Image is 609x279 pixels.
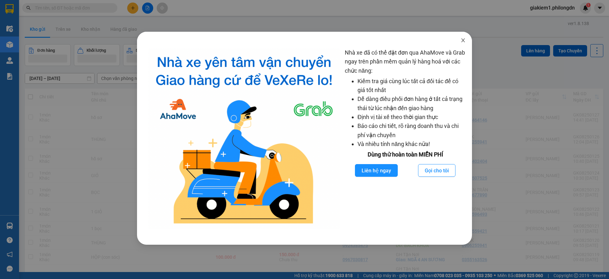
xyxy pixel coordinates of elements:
li: Định vị tài xế theo thời gian thực [357,113,466,122]
div: Nhà xe đã có thể đặt đơn qua AhaMove và Grab ngay trên phần mềm quản lý hàng hoá với các chức năng: [345,48,466,229]
img: logo [148,48,340,229]
span: Liên hệ ngay [362,167,391,175]
li: Dễ dàng điều phối đơn hàng ở tất cả trạng thái từ lúc nhận đến giao hàng [357,95,466,113]
button: Close [454,32,472,50]
li: Báo cáo chi tiết, rõ ràng doanh thu và chi phí vận chuyển [357,122,466,140]
li: Và nhiều tính năng khác nữa! [357,140,466,149]
li: Kiểm tra giá cùng lúc tất cả đối tác để có giá tốt nhất [357,77,466,95]
button: Liên hệ ngay [355,164,398,177]
span: Gọi cho tôi [425,167,449,175]
button: Gọi cho tôi [418,164,455,177]
div: Dùng thử hoàn toàn MIỄN PHÍ [345,150,466,159]
span: close [461,38,466,43]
